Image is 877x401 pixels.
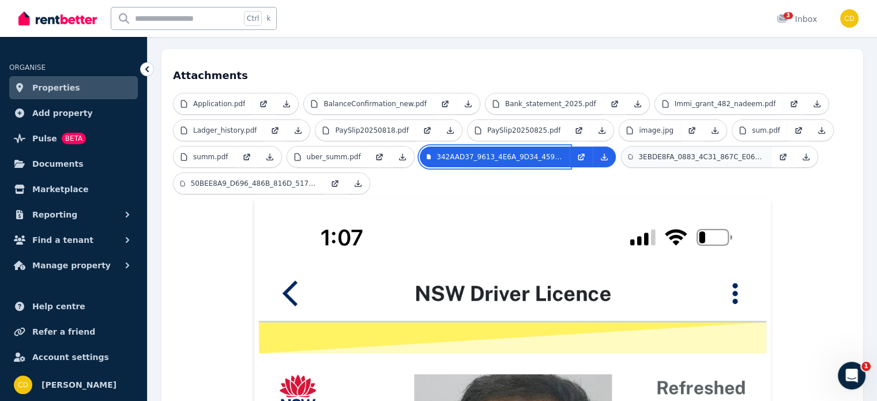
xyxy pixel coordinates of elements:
[436,152,562,162] p: 342AAD37_9613_4E6A_9D34_459EEF1023E3.png
[335,126,408,135] p: PaySlip20250818.pdf
[784,12,793,19] span: 3
[32,81,80,95] span: Properties
[840,9,859,28] img: Chris Dimitropoulos
[32,258,111,272] span: Manage property
[626,93,649,114] a: Download Attachment
[9,320,138,343] a: Refer a friend
[174,120,264,141] a: Ladger_history.pdf
[861,362,871,371] span: 1
[590,120,613,141] a: Download Attachment
[806,93,829,114] a: Download Attachment
[420,147,570,167] a: 342AAD37_9613_4E6A_9D34_459EEF1023E3.png
[193,99,245,108] p: Application.pdf
[32,157,84,171] span: Documents
[304,93,433,114] a: BalanceConfirmation_new.pdf
[32,350,109,364] span: Account settings
[9,295,138,318] a: Help centre
[174,147,235,167] a: summ.pdf
[9,203,138,226] button: Reporting
[777,13,817,25] div: Inbox
[287,120,310,141] a: Download Attachment
[655,93,783,114] a: Immi_grant_482_nadeem.pdf
[252,93,275,114] a: Open in new Tab
[9,346,138,369] a: Account settings
[787,120,810,141] a: Open in new Tab
[307,152,361,162] p: uber_summ.pdf
[782,93,806,114] a: Open in new Tab
[42,378,116,392] span: [PERSON_NAME]
[32,208,77,222] span: Reporting
[32,299,85,313] span: Help centre
[567,120,590,141] a: Open in new Tab
[457,93,480,114] a: Download Attachment
[638,152,764,162] p: 3EBDE8FA_0883_4C31_867C_E06125986874.png
[9,63,46,72] span: ORGANISE
[771,147,795,167] a: Open in new Tab
[9,228,138,252] button: Find a tenant
[244,11,262,26] span: Ctrl
[810,120,833,141] a: Download Attachment
[838,362,865,389] iframe: Intercom live chat
[174,93,252,114] a: Application.pdf
[9,254,138,277] button: Manage property
[593,147,616,167] a: Download Attachment
[487,126,560,135] p: PaySlip20250825.pdf
[62,133,86,144] span: BETA
[680,120,703,141] a: Open in new Tab
[193,126,257,135] p: Ladger_history.pdf
[266,14,270,23] span: k
[639,126,673,135] p: image.jpg
[434,93,457,114] a: Open in new Tab
[703,120,727,141] a: Download Attachment
[732,120,787,141] a: sum.pdf
[622,147,771,167] a: 3EBDE8FA_0883_4C31_867C_E06125986874.png
[315,120,415,141] a: PaySlip20250818.pdf
[439,120,462,141] a: Download Attachment
[570,147,593,167] a: Open in new Tab
[287,147,368,167] a: uber_summ.pdf
[32,325,95,339] span: Refer a friend
[368,147,391,167] a: Open in new Tab
[32,132,57,145] span: Pulse
[174,173,323,194] a: 50BEE8A9_D696_486B_816D_517BF8791C59.png
[752,126,780,135] p: sum.pdf
[603,93,626,114] a: Open in new Tab
[323,99,426,108] p: BalanceConfirmation_new.pdf
[191,179,317,188] p: 50BEE8A9_D696_486B_816D_517BF8791C59.png
[468,120,567,141] a: PaySlip20250825.pdf
[347,173,370,194] a: Download Attachment
[795,147,818,167] a: Download Attachment
[18,10,97,27] img: RentBetter
[32,233,93,247] span: Find a tenant
[9,178,138,201] a: Marketplace
[173,61,852,84] h4: Attachments
[32,182,88,196] span: Marketplace
[9,152,138,175] a: Documents
[32,106,93,120] span: Add property
[9,127,138,150] a: PulseBETA
[9,76,138,99] a: Properties
[275,93,298,114] a: Download Attachment
[391,147,414,167] a: Download Attachment
[323,173,347,194] a: Open in new Tab
[14,376,32,394] img: Chris Dimitropoulos
[675,99,776,108] p: Immi_grant_482_nadeem.pdf
[619,120,680,141] a: image.jpg
[416,120,439,141] a: Open in new Tab
[264,120,287,141] a: Open in new Tab
[235,147,258,167] a: Open in new Tab
[193,152,228,162] p: summ.pdf
[505,99,596,108] p: Bank_statement_2025.pdf
[258,147,281,167] a: Download Attachment
[485,93,603,114] a: Bank_statement_2025.pdf
[9,102,138,125] a: Add property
